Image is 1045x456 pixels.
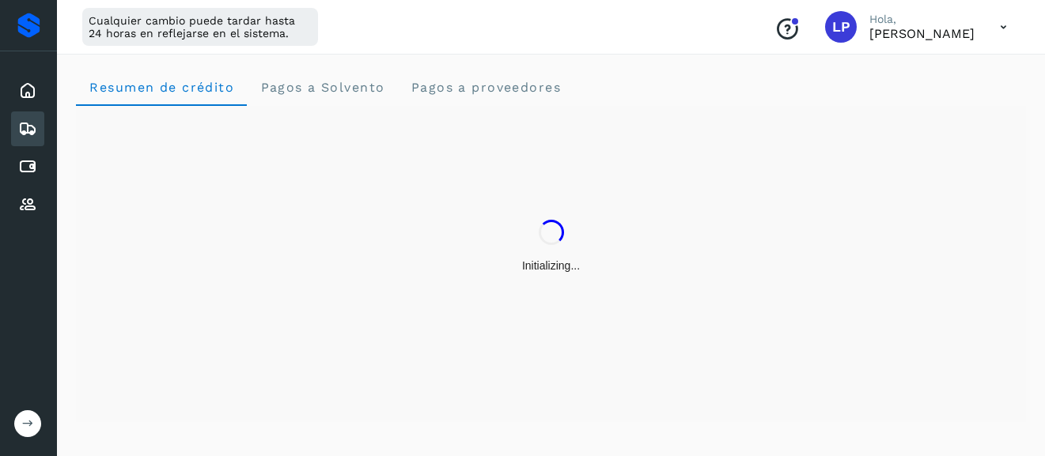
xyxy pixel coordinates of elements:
[11,111,44,146] div: Embarques
[869,26,975,41] p: Luz Pérez
[82,8,318,46] div: Cualquier cambio puede tardar hasta 24 horas en reflejarse en el sistema.
[869,13,975,26] p: Hola,
[11,149,44,184] div: Cuentas por pagar
[11,187,44,222] div: Proveedores
[259,80,384,95] span: Pagos a Solvento
[11,73,44,108] div: Inicio
[89,80,234,95] span: Resumen de crédito
[410,80,561,95] span: Pagos a proveedores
